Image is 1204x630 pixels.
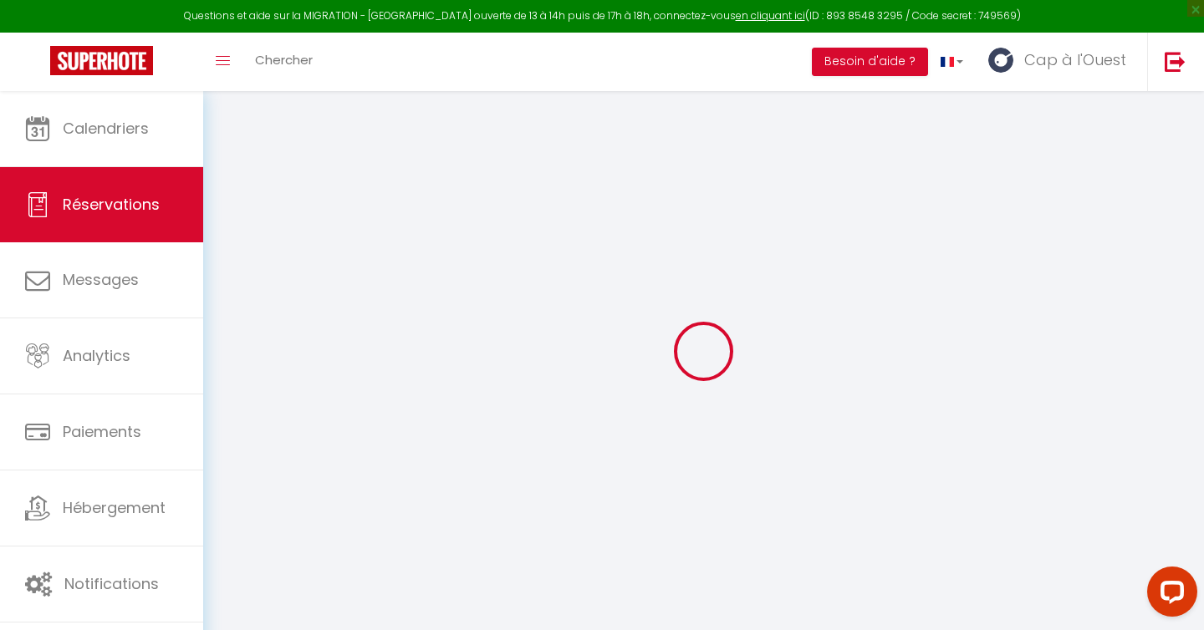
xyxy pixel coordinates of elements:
[64,573,159,594] span: Notifications
[1134,560,1204,630] iframe: LiveChat chat widget
[242,33,325,91] a: Chercher
[63,194,160,215] span: Réservations
[1165,51,1186,72] img: logout
[1024,49,1126,70] span: Cap à l'Ouest
[63,497,166,518] span: Hébergement
[63,421,141,442] span: Paiements
[976,33,1147,91] a: ... Cap à l'Ouest
[255,51,313,69] span: Chercher
[736,8,805,23] a: en cliquant ici
[63,118,149,139] span: Calendriers
[63,345,130,366] span: Analytics
[988,48,1013,73] img: ...
[50,46,153,75] img: Super Booking
[812,48,928,76] button: Besoin d'aide ?
[63,269,139,290] span: Messages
